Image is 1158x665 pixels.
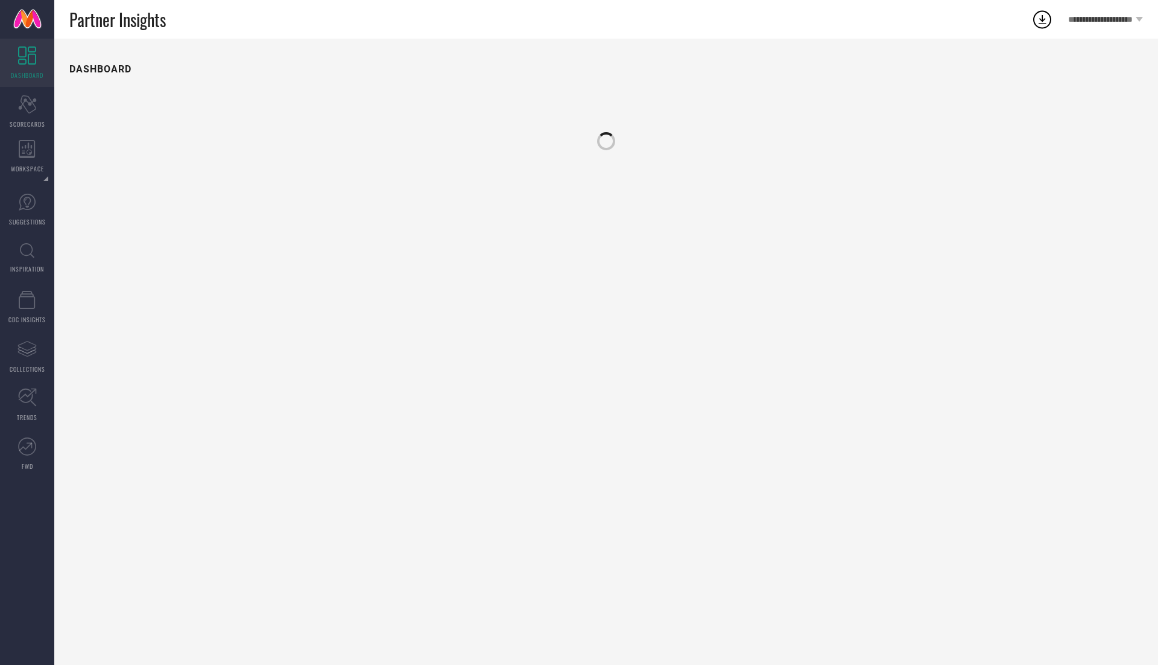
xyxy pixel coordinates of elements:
[10,119,45,129] span: SCORECARDS
[8,315,46,324] span: CDC INSIGHTS
[22,462,33,471] span: FWD
[1031,8,1053,30] div: Open download list
[69,7,166,32] span: Partner Insights
[11,164,44,173] span: WORKSPACE
[69,63,131,75] h1: DASHBOARD
[10,264,44,273] span: INSPIRATION
[9,217,46,226] span: SUGGESTIONS
[17,413,37,422] span: TRENDS
[10,364,45,374] span: COLLECTIONS
[11,71,43,80] span: DASHBOARD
